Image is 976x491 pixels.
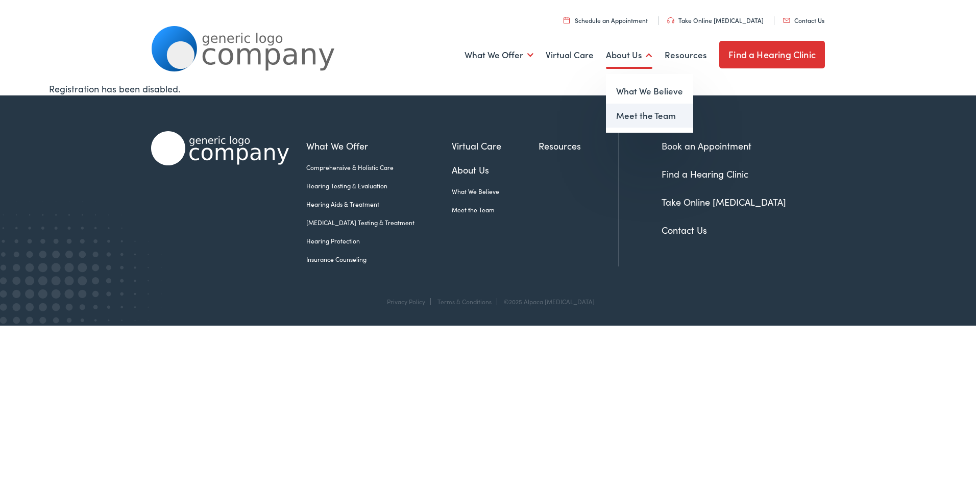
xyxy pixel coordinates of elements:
a: [MEDICAL_DATA] Testing & Treatment [306,218,452,227]
a: Comprehensive & Holistic Care [306,163,452,172]
a: Take Online [MEDICAL_DATA] [662,195,786,208]
a: What We Believe [452,187,539,196]
a: Resources [665,36,707,74]
a: Contact Us [783,16,824,24]
a: Insurance Counseling [306,255,452,264]
img: utility icon [564,17,570,23]
a: Schedule an Appointment [564,16,648,24]
a: Hearing Testing & Evaluation [306,181,452,190]
a: What We Offer [465,36,533,74]
a: Find a Hearing Clinic [719,41,825,68]
a: Meet the Team [606,104,693,128]
div: Registration has been disabled. [49,82,928,95]
a: Resources [539,139,618,153]
a: Meet the Team [452,205,539,214]
a: Terms & Conditions [437,297,492,306]
img: utility icon [667,17,674,23]
a: Privacy Policy [387,297,425,306]
a: Contact Us [662,224,707,236]
a: What We Offer [306,139,452,153]
a: Book an Appointment [662,139,751,152]
a: Hearing Aids & Treatment [306,200,452,209]
img: Alpaca Audiology [151,131,289,165]
a: Take Online [MEDICAL_DATA] [667,16,764,24]
a: About Us [606,36,652,74]
div: ©2025 Alpaca [MEDICAL_DATA] [499,298,595,305]
a: About Us [452,163,539,177]
img: utility icon [783,18,790,23]
a: What We Believe [606,79,693,104]
a: Find a Hearing Clinic [662,167,748,180]
a: Virtual Care [546,36,594,74]
a: Hearing Protection [306,236,452,245]
a: Virtual Care [452,139,539,153]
